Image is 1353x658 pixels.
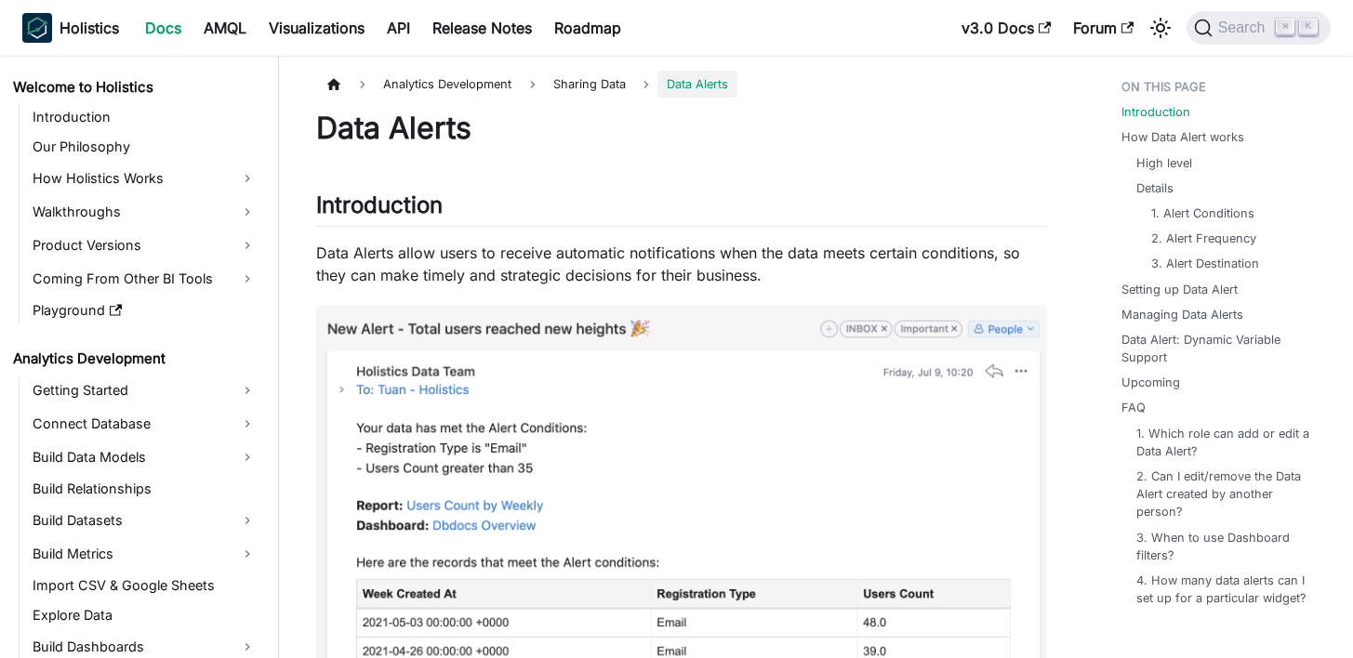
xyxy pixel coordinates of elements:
a: v3.0 Docs [950,13,1062,43]
p: Data Alerts allow users to receive automatic notifications when the data meets certain conditions... [316,242,1047,286]
a: Analytics Development [7,346,262,372]
a: 1. Alert Conditions [1151,204,1254,222]
a: Our Philosophy [27,134,262,160]
a: Data Alert: Dynamic Variable Support [1121,331,1323,366]
a: Docs [134,13,192,43]
a: API [376,13,421,43]
a: Forum [1062,13,1145,43]
h2: Introduction [316,191,1047,227]
span: Data Alerts [657,71,737,98]
a: Welcome to Holistics [7,74,262,100]
a: Build Data Models [27,442,262,472]
a: How Data Alert works [1121,128,1244,146]
a: Setting up Data Alert [1121,281,1238,298]
a: AMQL [192,13,258,43]
a: 4. How many data alerts can I set up for a particular widget? [1136,572,1316,607]
span: Sharing Data [544,71,635,98]
a: Details [1136,179,1174,197]
a: Playground [27,297,262,323]
a: 2. Alert Frequency [1151,230,1256,247]
button: Search (Command+K) [1187,11,1331,45]
a: How Holistics Works [27,164,262,193]
a: Release Notes [421,13,543,43]
a: Import CSV & Google Sheets [27,572,262,599]
a: 3. When to use Dashboard filters? [1136,529,1316,564]
a: Roadmap [543,13,632,43]
a: Home page [316,71,352,98]
img: Holistics [22,13,52,43]
b: Holistics [60,17,119,39]
kbd: K [1299,19,1318,35]
a: Managing Data Alerts [1121,306,1243,323]
span: Search [1213,20,1277,36]
a: High level [1136,154,1192,172]
a: 2. Can I edit/remove the Data Alert created by another person? [1136,467,1316,521]
a: Build Metrics [27,539,262,569]
a: Introduction [1121,103,1190,121]
nav: Breadcrumbs [316,71,1047,98]
a: Build Datasets [27,506,262,535]
kbd: ⌘ [1276,19,1294,35]
h1: Data Alerts [316,110,1047,147]
a: Getting Started [27,375,262,405]
span: Analytics Development [374,71,521,98]
a: HolisticsHolistics [22,13,119,43]
a: Explore Data [27,602,262,628]
a: Upcoming [1121,374,1180,391]
button: Switch between dark and light mode (currently light mode) [1146,13,1175,43]
a: 1. Which role can add or edit a Data Alert? [1136,425,1316,460]
a: 3. Alert Destination [1151,255,1259,272]
a: FAQ [1121,399,1146,416]
a: Build Relationships [27,476,262,502]
a: Product Versions [27,230,262,260]
a: Walkthroughs [27,197,262,227]
a: Coming From Other BI Tools [27,264,262,294]
a: Introduction [27,104,262,130]
a: Connect Database [27,409,262,439]
a: Visualizations [258,13,376,43]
